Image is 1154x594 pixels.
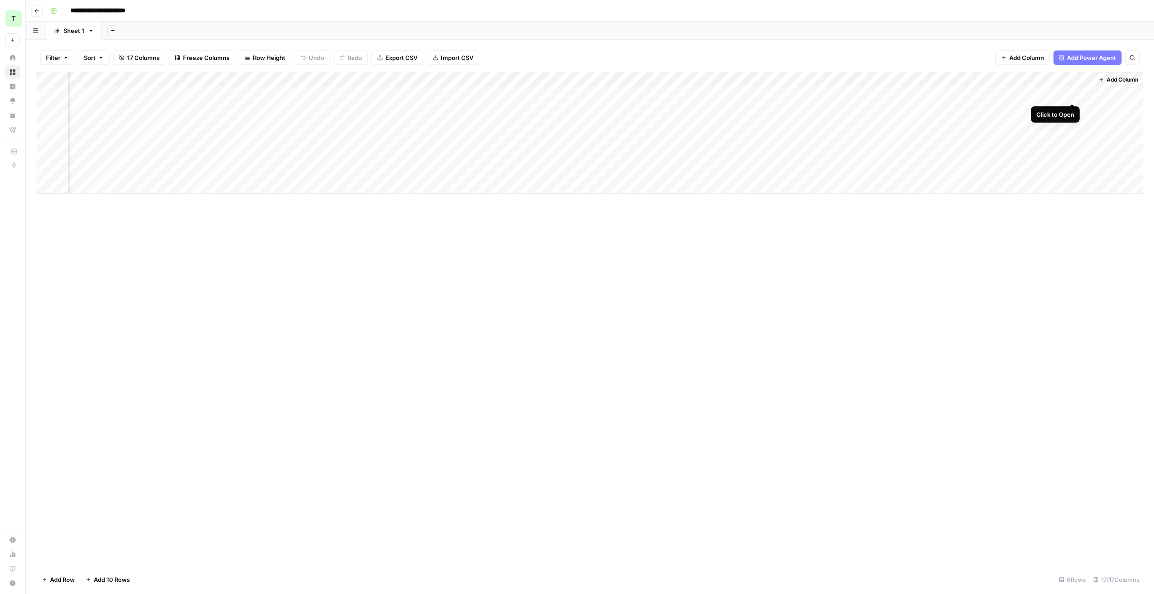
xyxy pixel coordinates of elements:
[1055,572,1090,587] div: 6 Rows
[127,53,160,62] span: 17 Columns
[1107,76,1138,84] span: Add Column
[46,53,60,62] span: Filter
[11,13,16,24] span: T
[1067,53,1116,62] span: Add Power Agent
[46,22,102,40] a: Sheet 1
[5,108,20,123] a: Your Data
[1090,572,1143,587] div: 17/17 Columns
[183,53,229,62] span: Freeze Columns
[5,50,20,65] a: Home
[84,53,96,62] span: Sort
[995,50,1050,65] button: Add Column
[334,50,368,65] button: Redo
[5,562,20,576] a: Learning Hub
[5,123,20,137] a: Flightpath
[64,26,84,35] div: Sheet 1
[1036,110,1074,119] div: Click to Open
[94,575,130,584] span: Add 10 Rows
[40,50,74,65] button: Filter
[309,53,324,62] span: Undo
[253,53,285,62] span: Row Height
[169,50,235,65] button: Freeze Columns
[78,50,110,65] button: Sort
[5,94,20,108] a: Opportunities
[1053,50,1122,65] button: Add Power Agent
[371,50,423,65] button: Export CSV
[441,53,473,62] span: Import CSV
[295,50,330,65] button: Undo
[80,572,135,587] button: Add 10 Rows
[427,50,479,65] button: Import CSV
[5,7,20,30] button: Workspace: Teladoc
[1095,74,1142,86] button: Add Column
[5,547,20,562] a: Usage
[5,533,20,547] a: Settings
[348,53,362,62] span: Redo
[5,65,20,79] a: Browse
[385,53,417,62] span: Export CSV
[113,50,165,65] button: 17 Columns
[50,575,75,584] span: Add Row
[239,50,291,65] button: Row Height
[5,576,20,590] button: Help + Support
[37,572,80,587] button: Add Row
[1009,53,1044,62] span: Add Column
[5,79,20,94] a: Insights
